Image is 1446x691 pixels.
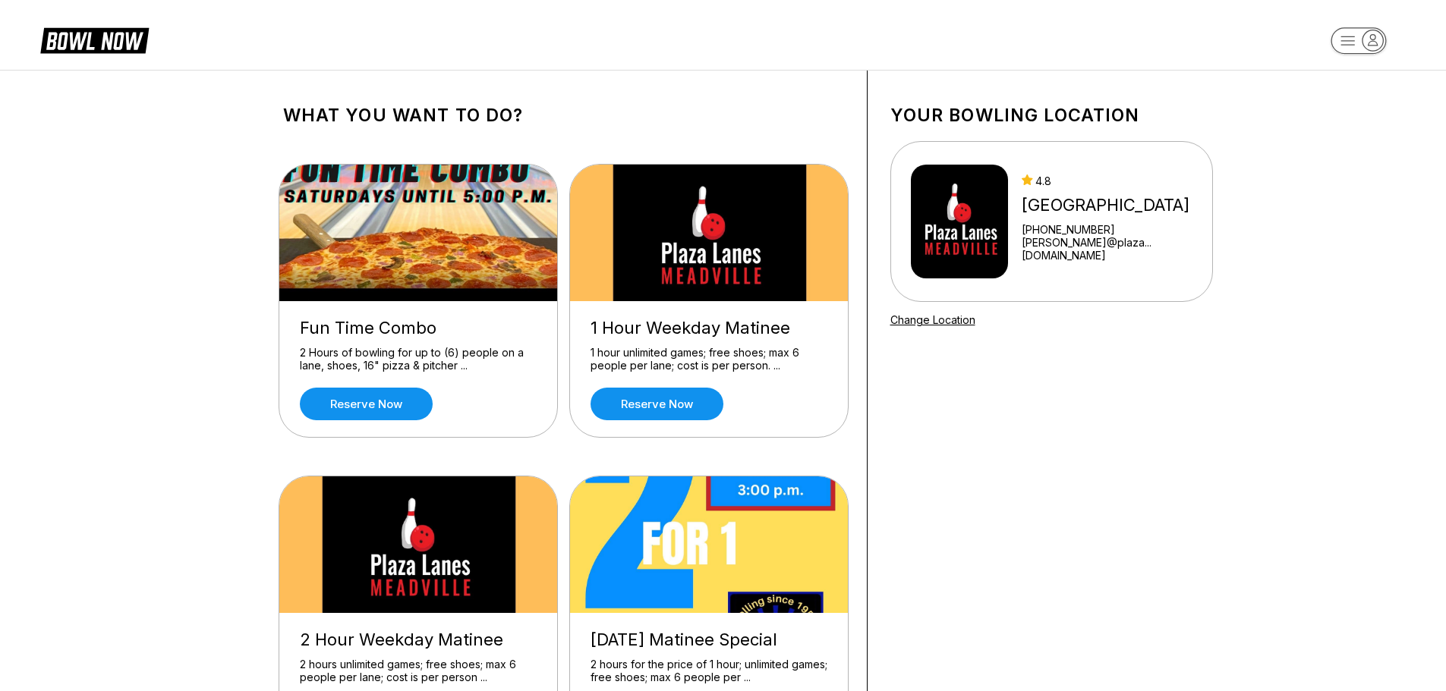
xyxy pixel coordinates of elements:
a: Reserve now [300,388,433,420]
a: Reserve now [591,388,723,420]
img: Tuesday Matinee Special [570,476,849,613]
div: [GEOGRAPHIC_DATA] [1022,195,1205,215]
img: 2 Hour Weekday Matinee [279,476,559,613]
img: 1 Hour Weekday Matinee [570,165,849,301]
a: Change Location [890,313,975,326]
div: 4.8 [1022,174,1205,187]
div: 1 hour unlimited games; free shoes; max 6 people per lane; cost is per person. ... [591,346,827,372]
div: 2 hours for the price of 1 hour; unlimited games; free shoes; max 6 people per ... [591,658,827,684]
div: 2 Hour Weekday Matinee [300,630,537,650]
div: 2 hours unlimited games; free shoes; max 6 people per lane; cost is per person ... [300,658,537,684]
div: [DATE] Matinee Special [591,630,827,650]
h1: What you want to do? [283,105,844,126]
h1: Your bowling location [890,105,1213,126]
img: Fun Time Combo [279,165,559,301]
div: Fun Time Combo [300,318,537,338]
div: [PHONE_NUMBER] [1022,223,1205,236]
img: Plaza Lanes Meadville [911,165,1009,278]
div: 2 Hours of bowling for up to (6) people on a lane, shoes, 16" pizza & pitcher ... [300,346,537,372]
div: 1 Hour Weekday Matinee [591,318,827,338]
a: [PERSON_NAME]@plaza...[DOMAIN_NAME] [1022,236,1205,262]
